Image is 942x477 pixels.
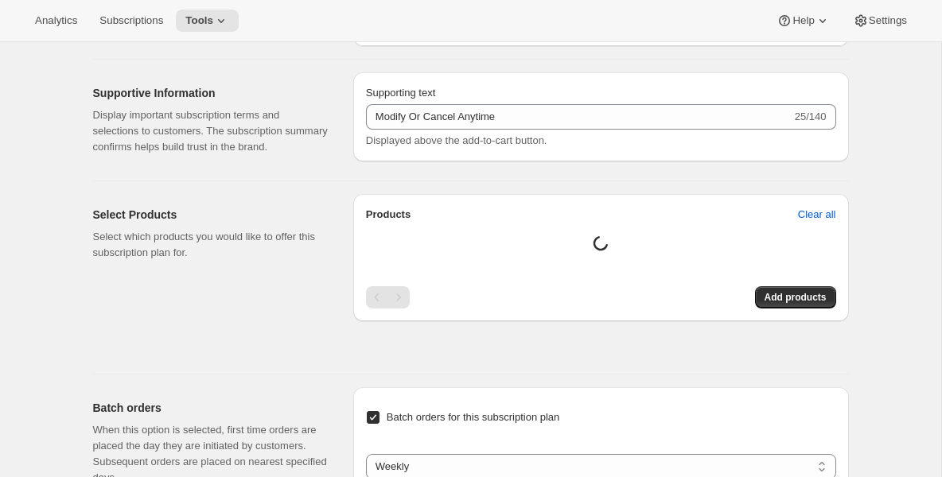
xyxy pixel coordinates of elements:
[366,134,547,146] span: Displayed above the add-to-cart button.
[176,10,239,32] button: Tools
[765,291,827,304] span: Add products
[25,10,87,32] button: Analytics
[99,14,163,27] span: Subscriptions
[366,104,792,130] input: No obligation, modify or cancel your subscription anytime.
[93,400,328,416] h2: Batch orders
[788,202,846,227] button: Clear all
[93,85,328,101] h2: Supportive Information
[792,14,814,27] span: Help
[366,207,411,223] p: Products
[767,10,839,32] button: Help
[366,286,410,308] nav: Pagination
[843,10,917,32] button: Settings
[93,107,328,155] p: Display important subscription terms and selections to customers. The subscription summary confir...
[798,207,836,223] span: Clear all
[90,10,173,32] button: Subscriptions
[366,87,435,99] span: Supporting text
[35,14,77,27] span: Analytics
[93,229,328,261] p: Select which products you would like to offer this subscription plan for.
[869,14,907,27] span: Settings
[93,207,328,223] h2: Select Products
[387,411,560,423] span: Batch orders for this subscription plan
[185,14,213,27] span: Tools
[755,286,836,308] button: Add products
